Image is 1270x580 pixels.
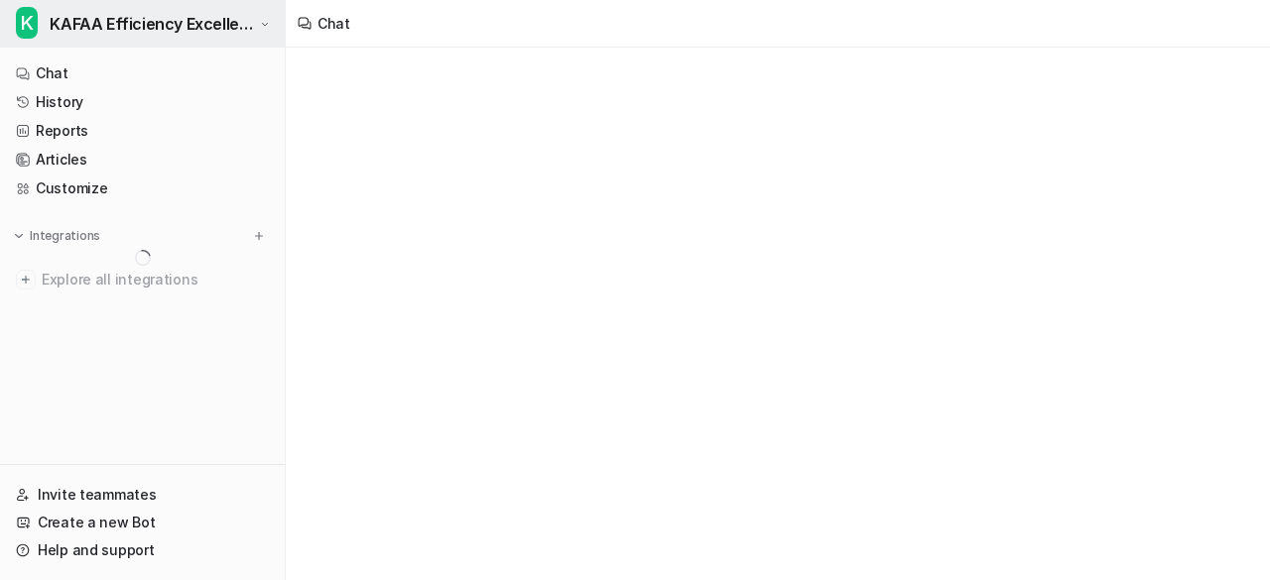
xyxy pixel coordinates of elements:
[8,146,277,174] a: Articles
[8,59,277,87] a: Chat
[8,88,277,116] a: History
[8,509,277,536] a: Create a new Bot
[30,228,100,244] p: Integrations
[317,13,350,34] div: Chat
[8,266,277,293] a: Explore all integrations
[8,226,106,246] button: Integrations
[8,174,277,202] a: Customize
[16,270,36,290] img: explore all integrations
[12,229,26,243] img: expand menu
[8,117,277,145] a: Reports
[8,481,277,509] a: Invite teammates
[42,264,269,295] span: Explore all integrations
[8,536,277,564] a: Help and support
[252,229,266,243] img: menu_add.svg
[50,10,254,38] span: KAFAA Efficiency Excellence guidance
[16,7,38,39] span: K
